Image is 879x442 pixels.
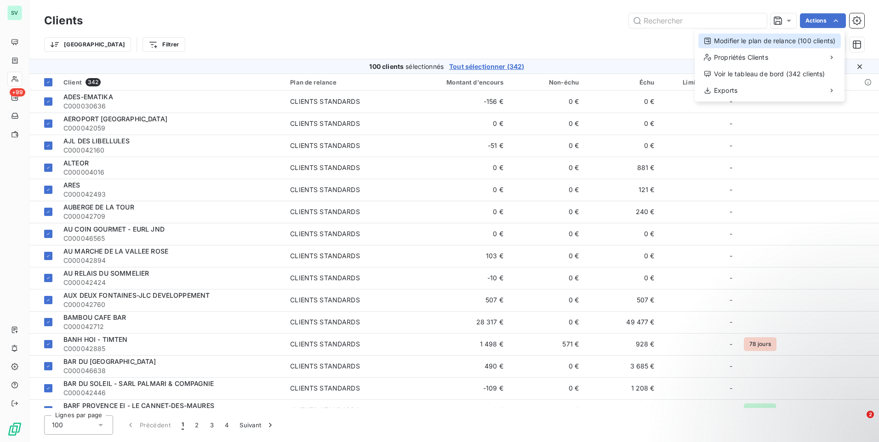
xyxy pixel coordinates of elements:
span: Propriétés Clients [714,53,768,62]
iframe: Intercom notifications message [695,353,879,417]
span: 2 [867,411,874,418]
iframe: Intercom live chat [848,411,870,433]
div: Actions [695,30,845,102]
div: Voir le tableau de bord (342 clients) [698,67,841,81]
div: Modifier le plan de relance (100 clients) [698,34,841,48]
span: Exports [714,86,737,95]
